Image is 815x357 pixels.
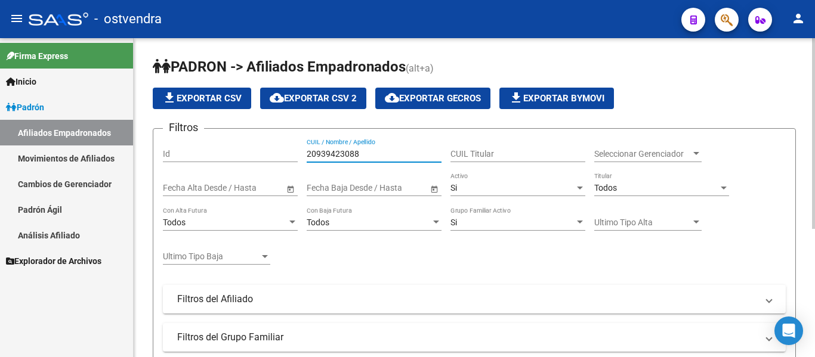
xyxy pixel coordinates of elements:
[177,293,757,306] mat-panel-title: Filtros del Afiliado
[406,63,434,74] span: (alt+a)
[163,252,260,262] span: Ultimo Tipo Baja
[177,331,757,344] mat-panel-title: Filtros del Grupo Familiar
[163,183,206,193] input: Fecha inicio
[499,88,614,109] button: Exportar Bymovi
[774,316,803,345] div: Open Intercom Messenger
[594,218,691,228] span: Ultimo Tipo Alta
[284,182,297,195] button: Open calendar
[594,183,617,193] span: Todos
[791,11,805,26] mat-icon: person
[385,93,481,104] span: Exportar GECROS
[385,91,399,105] mat-icon: cloud_download
[163,218,186,227] span: Todos
[163,285,786,313] mat-expansion-panel-header: Filtros del Afiliado
[450,218,457,227] span: Si
[270,91,284,105] mat-icon: cloud_download
[360,183,419,193] input: Fecha fin
[594,149,691,159] span: Seleccionar Gerenciador
[375,88,490,109] button: Exportar GECROS
[6,49,68,63] span: Firma Express
[270,93,357,104] span: Exportar CSV 2
[307,218,329,227] span: Todos
[162,91,177,105] mat-icon: file_download
[163,323,786,352] mat-expansion-panel-header: Filtros del Grupo Familiar
[6,101,44,114] span: Padrón
[450,183,457,193] span: Si
[260,88,366,109] button: Exportar CSV 2
[153,58,406,75] span: PADRON -> Afiliados Empadronados
[153,88,251,109] button: Exportar CSV
[94,6,162,32] span: - ostvendra
[509,91,523,105] mat-icon: file_download
[307,183,350,193] input: Fecha inicio
[163,119,204,136] h3: Filtros
[428,182,440,195] button: Open calendar
[6,254,101,268] span: Explorador de Archivos
[162,93,242,104] span: Exportar CSV
[6,75,36,88] span: Inicio
[509,93,604,104] span: Exportar Bymovi
[217,183,275,193] input: Fecha fin
[10,11,24,26] mat-icon: menu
